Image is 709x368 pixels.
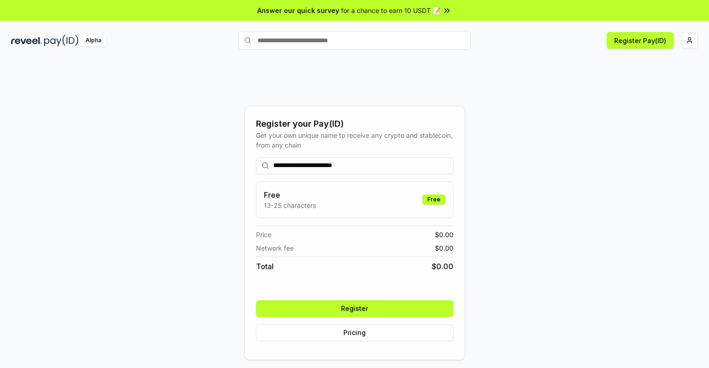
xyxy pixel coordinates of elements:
[435,243,453,253] span: $ 0.00
[256,243,294,253] span: Network fee
[256,324,453,341] button: Pricing
[422,194,446,205] div: Free
[432,261,453,272] span: $ 0.00
[257,6,339,15] span: Answer our quick survey
[11,35,42,46] img: reveel_dark
[435,230,453,239] span: $ 0.00
[44,35,79,46] img: pay_id
[341,6,440,15] span: for a chance to earn 10 USDT 📝
[607,32,674,49] button: Register Pay(ID)
[256,230,271,239] span: Price
[256,300,453,317] button: Register
[256,117,453,130] div: Register your Pay(ID)
[264,200,316,210] p: 13-25 characters
[256,130,453,150] div: Get your own unique name to receive any crypto and stablecoin, from any chain
[256,261,274,272] span: Total
[264,189,316,200] h3: Free
[80,35,106,46] div: Alpha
